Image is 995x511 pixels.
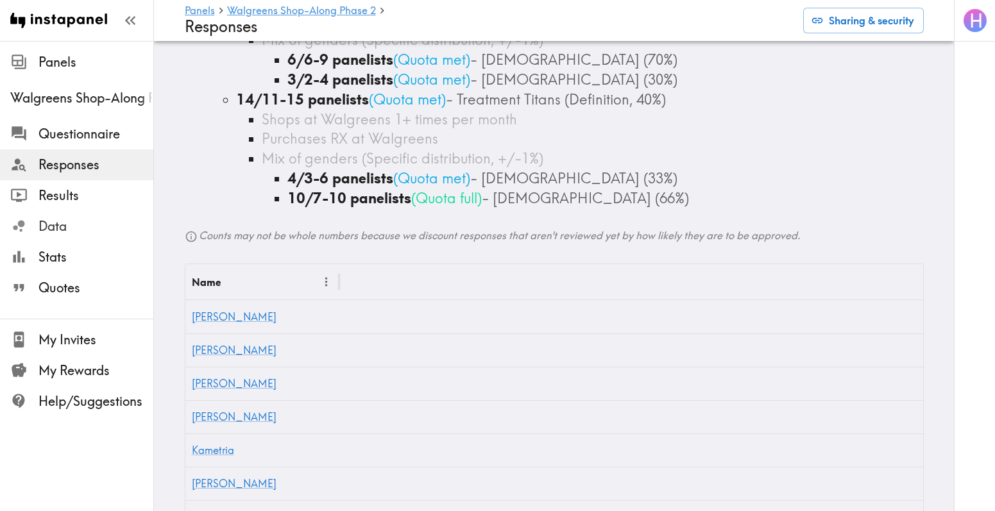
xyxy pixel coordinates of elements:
[192,377,276,390] a: [PERSON_NAME]
[470,169,677,187] span: - [DEMOGRAPHIC_DATA] (33%)
[482,189,689,207] span: - [DEMOGRAPHIC_DATA] (66%)
[287,51,393,69] b: 6/6-9 panelists
[38,392,153,410] span: Help/Suggestions
[393,51,470,69] span: ( Quota met )
[38,331,153,349] span: My Invites
[969,10,983,32] span: H
[316,272,336,292] button: Menu
[287,71,393,88] b: 3/2-4 panelists
[185,228,924,243] h6: Counts may not be whole numbers because we discount responses that aren't reviewed yet by how lik...
[227,5,376,17] a: Walgreens Shop-Along Phase 2
[262,110,517,128] span: Shops at Walgreens 1+ times per month
[38,279,153,297] span: Quotes
[192,276,221,289] div: Name
[962,8,988,33] button: H
[38,187,153,205] span: Results
[192,310,276,323] a: [PERSON_NAME]
[470,51,677,69] span: - [DEMOGRAPHIC_DATA] (70%)
[803,8,924,33] button: Sharing & security
[411,189,482,207] span: ( Quota full )
[393,71,470,88] span: ( Quota met )
[38,362,153,380] span: My Rewards
[192,410,276,423] a: [PERSON_NAME]
[222,272,242,292] button: Sort
[446,90,666,108] span: - Treatment Titans (Definition, 40%)
[38,125,153,143] span: Questionnaire
[38,156,153,174] span: Responses
[185,17,793,36] h4: Responses
[369,90,446,108] span: ( Quota met )
[470,71,677,88] span: - [DEMOGRAPHIC_DATA] (30%)
[38,53,153,71] span: Panels
[393,169,470,187] span: ( Quota met )
[236,90,369,108] b: 14/11-15 panelists
[192,477,276,490] a: [PERSON_NAME]
[192,344,276,356] a: [PERSON_NAME]
[38,217,153,235] span: Data
[10,89,153,107] span: Walgreens Shop-Along Phase 2
[262,149,543,167] span: Mix of genders (Specific distribution, +/-1%)
[38,248,153,266] span: Stats
[262,130,438,147] span: Purchases RX at Walgreens
[287,169,393,187] b: 4/3-6 panelists
[185,5,215,17] a: Panels
[287,189,411,207] b: 10/7-10 panelists
[192,444,234,457] a: Kametria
